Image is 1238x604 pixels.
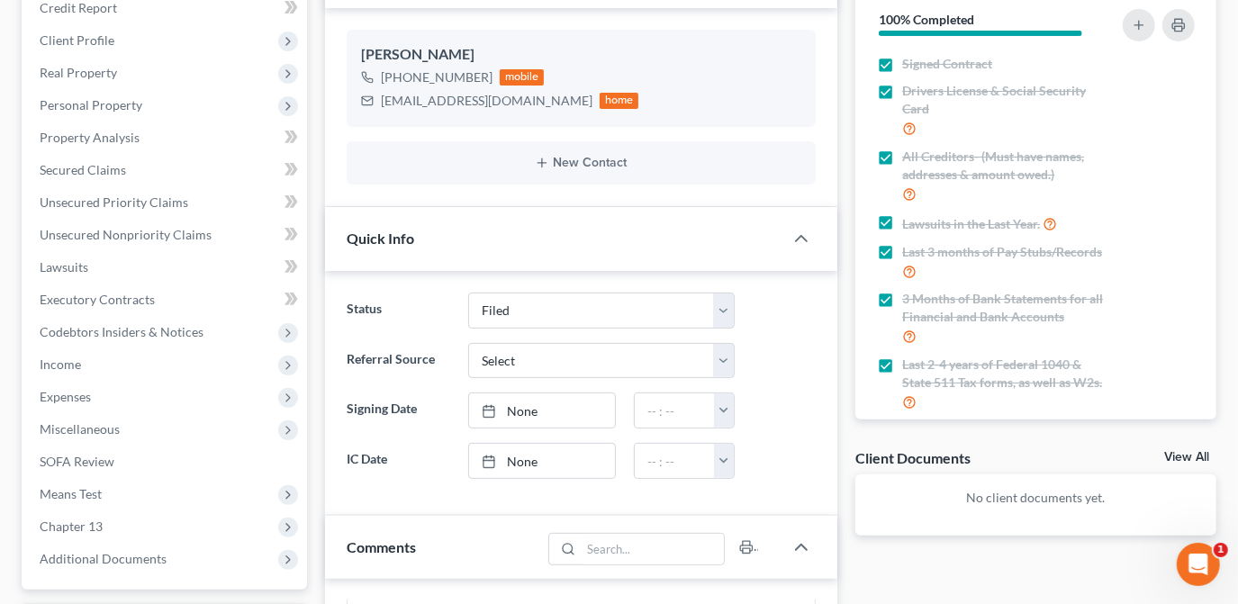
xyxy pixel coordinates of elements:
span: SOFA Review [40,454,114,469]
span: Expenses [40,389,91,404]
div: home [600,93,639,109]
span: Income [40,356,81,372]
a: SOFA Review [25,446,307,478]
span: Client Profile [40,32,114,48]
div: Client Documents [855,448,971,467]
span: Means Test [40,486,102,501]
div: [PHONE_NUMBER] [381,68,492,86]
a: Unsecured Priority Claims [25,186,307,219]
a: Lawsuits [25,251,307,284]
a: None [469,393,615,428]
span: Drivers License & Social Security Card [902,82,1111,118]
a: Property Analysis [25,122,307,154]
a: None [469,444,615,478]
div: [EMAIL_ADDRESS][DOMAIN_NAME] [381,92,592,110]
a: View All [1164,451,1209,464]
span: Codebtors Insiders & Notices [40,324,203,339]
span: Unsecured Nonpriority Claims [40,227,212,242]
a: Executory Contracts [25,284,307,316]
span: Property Analysis [40,130,140,145]
iframe: Intercom live chat [1177,543,1220,586]
label: Signing Date [338,392,459,428]
span: Chapter 13 [40,518,103,534]
span: Miscellaneous [40,421,120,437]
label: Status [338,293,459,329]
span: Comments [347,538,416,555]
span: Executory Contracts [40,292,155,307]
div: mobile [500,69,545,86]
input: -- : -- [635,444,715,478]
span: Additional Documents [40,551,167,566]
span: 1 [1214,543,1228,557]
span: All Creditors- (Must have names, addresses & amount owed.) [902,148,1111,184]
span: Last 3 months of Pay Stubs/Records [902,243,1102,261]
span: Last 2-4 years of Federal 1040 & State 511 Tax forms, as well as W2s. [902,356,1111,392]
a: Unsecured Nonpriority Claims [25,219,307,251]
span: Lawsuits [40,259,88,275]
input: -- : -- [635,393,715,428]
label: IC Date [338,443,459,479]
button: New Contact [361,156,801,170]
span: Personal Property [40,97,142,113]
span: Signed Contract [902,55,992,73]
span: Real Property [40,65,117,80]
p: No client documents yet. [870,489,1202,507]
span: 3 Months of Bank Statements for all Financial and Bank Accounts [902,290,1111,326]
a: Secured Claims [25,154,307,186]
span: Lawsuits in the Last Year. [902,215,1040,233]
input: Search... [582,534,725,564]
span: Unsecured Priority Claims [40,194,188,210]
div: [PERSON_NAME] [361,44,801,66]
span: Secured Claims [40,162,126,177]
label: Referral Source [338,343,459,379]
span: Quick Info [347,230,414,247]
strong: 100% Completed [879,12,974,27]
